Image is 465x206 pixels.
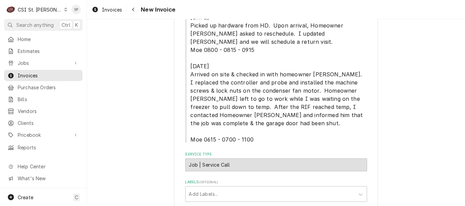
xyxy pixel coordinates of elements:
[71,5,81,14] div: Shelley Politte's Avatar
[185,158,367,171] div: Job | Service Call
[4,106,83,117] a: Vendors
[4,57,83,69] a: Go to Jobs
[71,5,81,14] div: SP
[4,19,83,31] button: Search anythingCtrlK
[185,180,367,185] label: Labels
[18,131,69,138] span: Pricebook
[18,144,79,151] span: Reports
[4,142,83,153] a: Reports
[75,21,78,29] span: K
[4,82,83,93] a: Purchase Orders
[139,5,175,14] span: New Invoice
[18,36,79,43] span: Home
[18,163,79,170] span: Help Center
[128,4,139,15] button: Navigate back
[4,94,83,105] a: Bills
[62,21,70,29] span: Ctrl
[4,45,83,57] a: Estimates
[16,21,54,29] span: Search anything
[199,180,218,184] span: ( optional )
[75,194,78,201] span: C
[18,194,33,200] span: Create
[4,70,83,81] a: Invoices
[4,161,83,172] a: Go to Help Center
[18,175,79,182] span: What's New
[6,5,16,14] div: C
[18,108,79,115] span: Vendors
[4,129,83,141] a: Go to Pricebook
[18,96,79,103] span: Bills
[4,34,83,45] a: Home
[89,4,125,15] a: Invoices
[6,5,16,14] div: CSI St. Louis's Avatar
[4,117,83,129] a: Clients
[18,119,79,127] span: Clients
[18,6,62,13] div: CSI St. [PERSON_NAME]
[18,72,79,79] span: Invoices
[18,59,69,67] span: Jobs
[18,48,79,55] span: Estimates
[102,6,122,13] span: Invoices
[185,152,367,157] label: Service Type
[18,84,79,91] span: Purchase Orders
[185,152,367,171] div: Service Type
[4,173,83,184] a: Go to What's New
[185,180,367,202] div: Labels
